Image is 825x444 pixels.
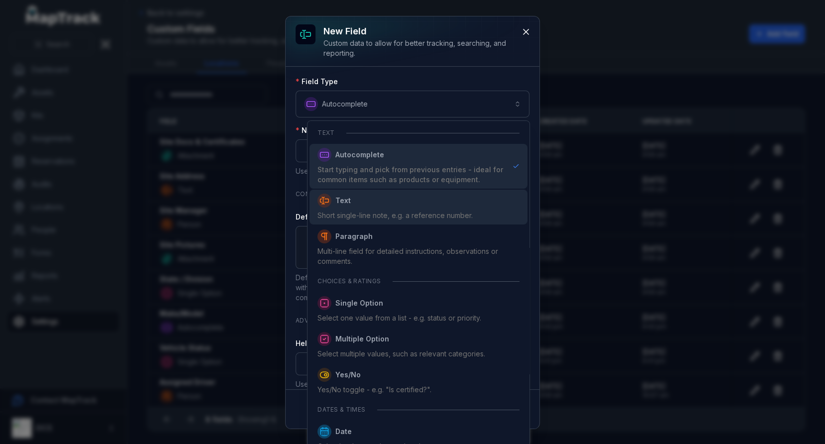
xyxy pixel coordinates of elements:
[335,370,361,380] span: Yes/No
[335,334,389,344] span: Multiple Option
[335,196,351,206] span: Text
[335,231,373,241] span: Paragraph
[335,427,352,437] span: Date
[309,400,527,420] div: Dates & times
[317,165,504,185] div: Start typing and pick from previous entries - ideal for common items such as products or equipment.
[317,385,431,395] div: Yes/No toggle - e.g. "Is certified?".
[296,91,529,117] button: Autocomplete
[317,349,485,359] div: Select multiple values, such as relevant categories.
[317,246,519,266] div: Multi-line field for detailed instructions, observations or comments.
[317,211,473,221] div: Short single-line note, e.g. a reference number.
[309,271,527,291] div: Choices & ratings
[317,313,481,323] div: Select one value from a list - e.g. status or priority.
[335,150,384,160] span: Autocomplete
[335,298,383,308] span: Single Option
[309,123,527,143] div: Text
